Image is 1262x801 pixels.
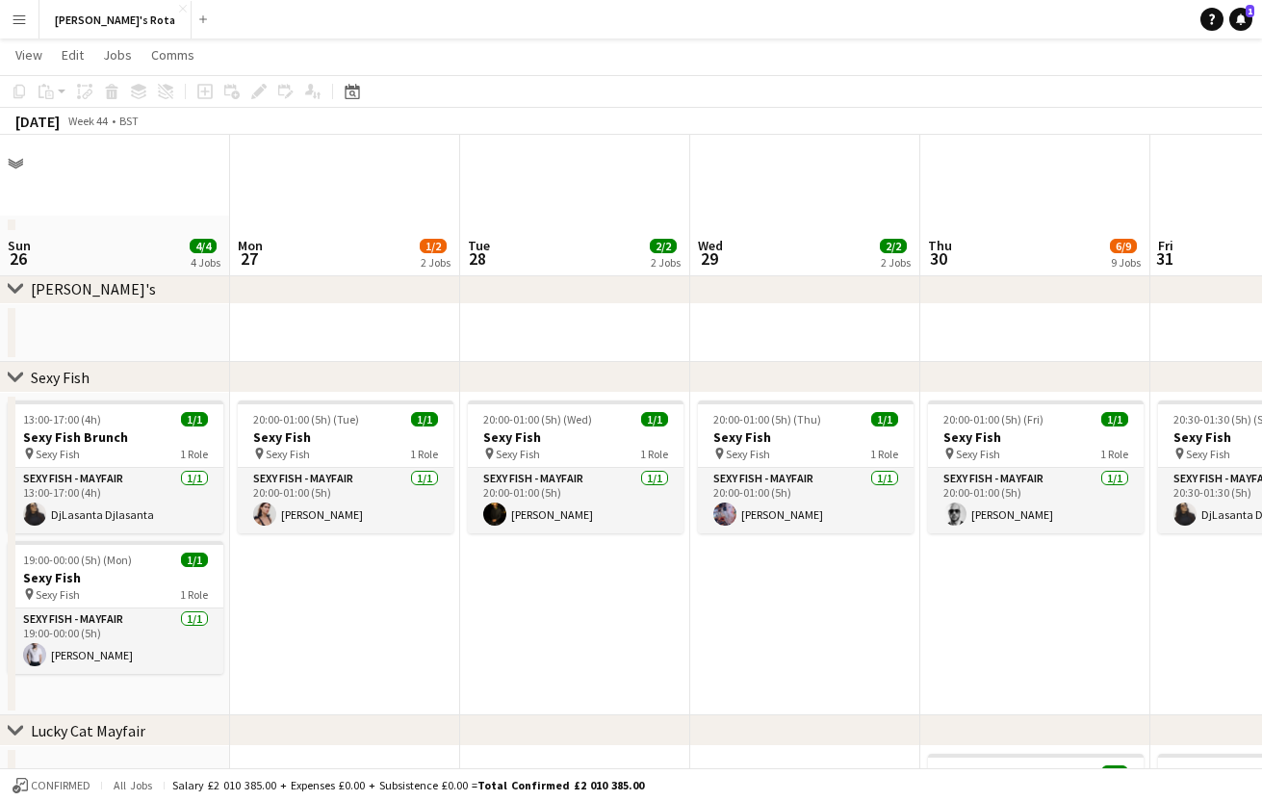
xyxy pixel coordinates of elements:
[95,42,140,67] a: Jobs
[1246,5,1254,17] span: 1
[238,428,453,446] h3: Sexy Fish
[928,468,1144,533] app-card-role: SEXY FISH - MAYFAIR1/120:00-01:00 (5h)[PERSON_NAME]
[468,237,490,254] span: Tue
[1173,765,1251,780] span: 18:00-21:00 (3h)
[143,42,202,67] a: Comms
[110,778,156,792] span: All jobs
[103,46,132,64] span: Jobs
[8,541,223,674] app-job-card: 19:00-00:00 (5h) (Mon)1/1Sexy Fish Sexy Fish1 RoleSEXY FISH - MAYFAIR1/119:00-00:00 (5h)[PERSON_N...
[8,569,223,586] h3: Sexy Fish
[698,468,914,533] app-card-role: SEXY FISH - MAYFAIR1/120:00-01:00 (5h)[PERSON_NAME]
[64,114,112,128] span: Week 44
[1155,247,1173,270] span: 31
[698,237,723,254] span: Wed
[880,239,907,253] span: 2/2
[1229,8,1252,31] a: 1
[180,447,208,461] span: 1 Role
[238,400,453,533] app-job-card: 20:00-01:00 (5h) (Tue)1/1Sexy Fish Sexy Fish1 RoleSEXY FISH - MAYFAIR1/120:00-01:00 (5h)[PERSON_N...
[31,721,145,740] div: Lucky Cat Mayfair
[1186,447,1230,461] span: Sexy Fish
[36,587,80,602] span: Sexy Fish
[10,775,93,796] button: Confirmed
[181,553,208,567] span: 1/1
[8,428,223,446] h3: Sexy Fish Brunch
[468,468,683,533] app-card-role: SEXY FISH - MAYFAIR1/120:00-01:00 (5h)[PERSON_NAME]
[1101,765,1128,780] span: 1/1
[1100,447,1128,461] span: 1 Role
[54,42,91,67] a: Edit
[151,46,194,64] span: Comms
[31,368,90,387] div: Sexy Fish
[640,447,668,461] span: 1 Role
[871,412,898,426] span: 1/1
[172,778,644,792] div: Salary £2 010 385.00 + Expenses £0.00 + Subsistence £0.00 =
[181,412,208,426] span: 1/1
[698,400,914,533] app-job-card: 20:00-01:00 (5h) (Thu)1/1Sexy Fish Sexy Fish1 RoleSEXY FISH - MAYFAIR1/120:00-01:00 (5h)[PERSON_N...
[23,553,132,567] span: 19:00-00:00 (5h) (Mon)
[8,42,50,67] a: View
[1158,237,1173,254] span: Fri
[31,779,90,792] span: Confirmed
[641,412,668,426] span: 1/1
[8,608,223,674] app-card-role: SEXY FISH - MAYFAIR1/119:00-00:00 (5h)[PERSON_NAME]
[650,239,677,253] span: 2/2
[411,412,438,426] span: 1/1
[468,400,683,533] app-job-card: 20:00-01:00 (5h) (Wed)1/1Sexy Fish Sexy Fish1 RoleSEXY FISH - MAYFAIR1/120:00-01:00 (5h)[PERSON_N...
[726,447,770,461] span: Sexy Fish
[191,255,220,270] div: 4 Jobs
[253,412,359,426] span: 20:00-01:00 (5h) (Tue)
[477,778,644,792] span: Total Confirmed £2 010 385.00
[695,247,723,270] span: 29
[943,765,1021,780] span: 18:00-21:00 (3h)
[928,400,1144,533] app-job-card: 20:00-01:00 (5h) (Fri)1/1Sexy Fish Sexy Fish1 RoleSEXY FISH - MAYFAIR1/120:00-01:00 (5h)[PERSON_N...
[119,114,139,128] div: BST
[39,1,192,39] button: [PERSON_NAME]'s Rota
[881,255,911,270] div: 2 Jobs
[180,587,208,602] span: 1 Role
[15,46,42,64] span: View
[1110,239,1137,253] span: 6/9
[420,239,447,253] span: 1/2
[421,255,451,270] div: 2 Jobs
[235,247,263,270] span: 27
[15,112,60,131] div: [DATE]
[925,247,952,270] span: 30
[190,239,217,253] span: 4/4
[31,279,156,298] div: [PERSON_NAME]'s
[468,428,683,446] h3: Sexy Fish
[943,412,1043,426] span: 20:00-01:00 (5h) (Fri)
[870,447,898,461] span: 1 Role
[698,428,914,446] h3: Sexy Fish
[238,468,453,533] app-card-role: SEXY FISH - MAYFAIR1/120:00-01:00 (5h)[PERSON_NAME]
[8,237,31,254] span: Sun
[483,412,592,426] span: 20:00-01:00 (5h) (Wed)
[1101,412,1128,426] span: 1/1
[465,247,490,270] span: 28
[928,237,952,254] span: Thu
[62,46,84,64] span: Edit
[928,428,1144,446] h3: Sexy Fish
[23,412,101,426] span: 13:00-17:00 (4h)
[410,447,438,461] span: 1 Role
[5,247,31,270] span: 26
[651,255,681,270] div: 2 Jobs
[713,412,821,426] span: 20:00-01:00 (5h) (Thu)
[496,447,540,461] span: Sexy Fish
[956,447,1000,461] span: Sexy Fish
[8,468,223,533] app-card-role: SEXY FISH - MAYFAIR1/113:00-17:00 (4h)DjLasanta Djlasanta
[36,447,80,461] span: Sexy Fish
[1111,255,1141,270] div: 9 Jobs
[238,237,263,254] span: Mon
[266,447,310,461] span: Sexy Fish
[8,400,223,533] app-job-card: 13:00-17:00 (4h)1/1Sexy Fish Brunch Sexy Fish1 RoleSEXY FISH - MAYFAIR1/113:00-17:00 (4h)DjLasant...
